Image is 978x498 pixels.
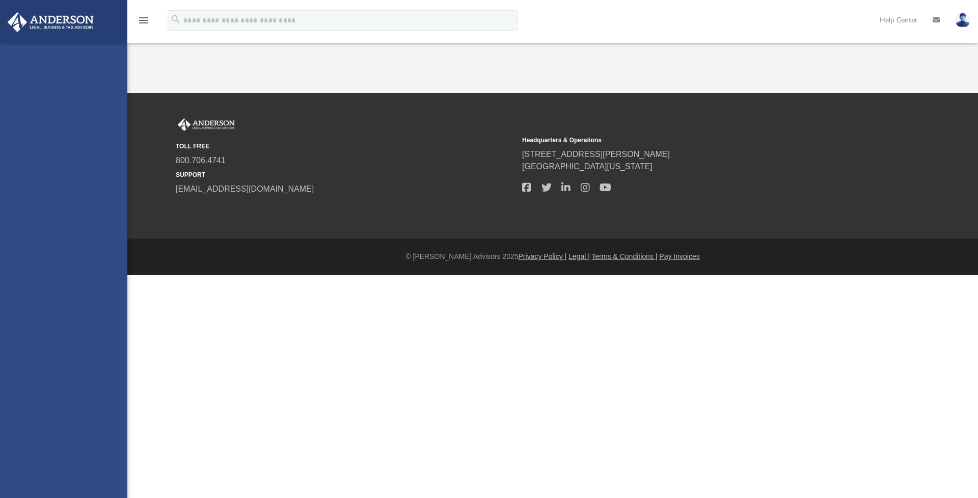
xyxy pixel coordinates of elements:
a: [STREET_ADDRESS][PERSON_NAME] [522,150,670,159]
img: Anderson Advisors Platinum Portal [5,12,97,32]
i: menu [138,14,150,27]
a: [GEOGRAPHIC_DATA][US_STATE] [522,162,653,171]
a: Legal | [568,252,590,260]
img: Anderson Advisors Platinum Portal [176,118,237,132]
a: Terms & Conditions | [592,252,658,260]
a: Pay Invoices [659,252,699,260]
i: search [170,14,181,25]
small: SUPPORT [176,170,515,179]
small: TOLL FREE [176,142,515,151]
a: 800.706.4741 [176,156,226,165]
small: Headquarters & Operations [522,136,861,145]
a: Privacy Policy | [519,252,567,260]
a: [EMAIL_ADDRESS][DOMAIN_NAME] [176,185,314,193]
a: menu [138,19,150,27]
div: © [PERSON_NAME] Advisors 2025 [127,251,978,262]
img: User Pic [955,13,970,28]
